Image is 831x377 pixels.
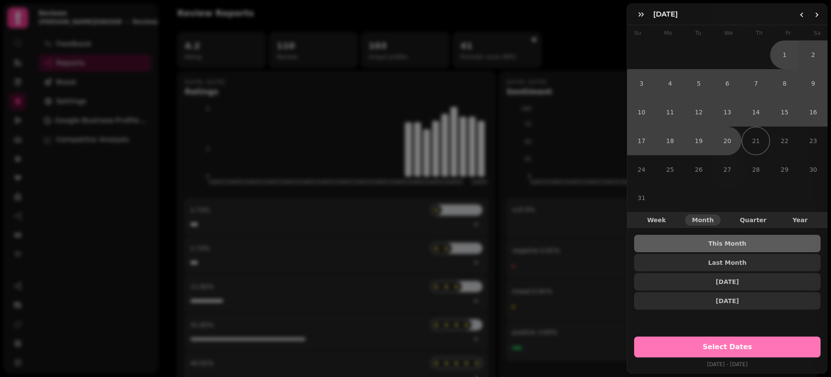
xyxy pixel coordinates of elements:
[634,359,821,370] p: [DATE] - [DATE]
[685,214,721,226] button: Month
[685,69,713,98] button: Tuesday, August 5th, 2025, selected
[770,98,799,127] button: Friday, August 15th, 2025, selected
[741,69,770,98] button: Thursday, August 7th, 2025, selected
[627,98,656,127] button: Sunday, August 10th, 2025, selected
[653,9,681,20] h3: [DATE]
[785,214,814,226] button: Year
[756,25,763,40] th: Thursday
[814,25,821,40] th: Saturday
[685,155,713,184] button: Tuesday, August 26th, 2025
[742,127,769,154] button: Today, Thursday, August 21st, 2025
[647,217,666,223] span: Week
[786,25,791,40] th: Friday
[634,254,821,271] button: Last Month
[641,240,814,247] span: This Month
[641,279,814,285] span: [DATE]
[713,127,742,155] button: Wednesday, August 20th, 2025, selected
[713,69,742,98] button: Wednesday, August 6th, 2025, selected
[634,273,821,290] button: [DATE]
[641,298,814,304] span: [DATE]
[799,40,828,69] button: Saturday, August 2nd, 2025, selected
[770,155,799,184] button: Friday, August 29th, 2025
[770,69,799,98] button: Friday, August 8th, 2025, selected
[713,155,742,184] button: Wednesday, August 27th, 2025
[627,155,656,184] button: Sunday, August 24th, 2025
[770,127,799,155] button: Friday, August 22nd, 2025
[741,155,770,184] button: Thursday, August 28th, 2025
[627,69,656,98] button: Sunday, August 3rd, 2025, selected
[685,98,713,127] button: Tuesday, August 12th, 2025, selected
[656,98,685,127] button: Monday, August 11th, 2025, selected
[664,25,672,40] th: Monday
[645,344,810,350] span: Select Dates
[627,127,656,155] button: Sunday, August 17th, 2025, selected
[695,25,701,40] th: Tuesday
[799,155,828,184] button: Saturday, August 30th, 2025
[740,217,766,223] span: Quarter
[713,98,742,127] button: Wednesday, August 13th, 2025, selected
[656,127,685,155] button: Monday, August 18th, 2025, selected
[770,40,799,69] button: Friday, August 1st, 2025, selected
[799,127,828,155] button: Saturday, August 23rd, 2025
[634,292,821,310] button: [DATE]
[634,25,641,40] th: Sunday
[634,235,821,252] button: This Month
[724,25,733,40] th: Wednesday
[809,7,824,22] button: Go to the Next Month
[640,214,673,226] button: Week
[627,183,656,212] button: Sunday, August 31st, 2025
[641,260,814,266] span: Last Month
[792,217,808,223] span: Year
[794,7,809,22] button: Go to the Previous Month
[634,337,821,357] button: Select Dates
[799,98,828,127] button: Saturday, August 16th, 2025, selected
[741,98,770,127] button: Thursday, August 14th, 2025, selected
[799,69,828,98] button: Saturday, August 9th, 2025, selected
[656,155,685,184] button: Monday, August 25th, 2025
[733,214,773,226] button: Quarter
[627,25,828,212] table: August 2025
[656,69,685,98] button: Monday, August 4th, 2025, selected
[685,127,713,155] button: Tuesday, August 19th, 2025, selected
[692,217,714,223] span: Month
